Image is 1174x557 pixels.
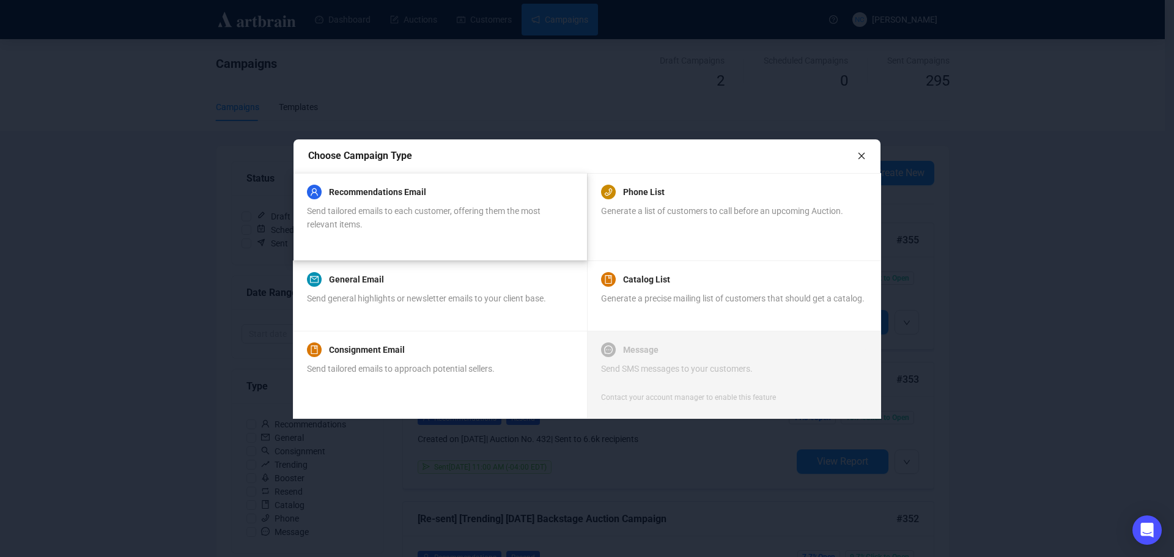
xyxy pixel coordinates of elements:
a: Phone List [623,185,665,199]
span: mail [310,275,319,284]
span: book [604,275,613,284]
span: user [310,188,319,196]
span: phone [604,188,613,196]
span: book [310,345,319,354]
div: Contact your account manager to enable this feature [601,391,776,404]
div: Open Intercom Messenger [1132,515,1162,545]
span: Send tailored emails to each customer, offering them the most relevant items. [307,206,541,229]
a: Message [623,342,659,357]
span: close [857,152,866,160]
span: message [604,345,613,354]
span: Generate a list of customers to call before an upcoming Auction. [601,206,843,216]
span: Send tailored emails to approach potential sellers. [307,364,495,374]
span: Send SMS messages to your customers. [601,364,753,374]
div: Choose Campaign Type [308,148,857,163]
a: General Email [329,272,384,287]
a: Recommendations Email [329,185,426,199]
a: Catalog List [623,272,670,287]
span: Generate a precise mailing list of customers that should get a catalog. [601,293,865,303]
span: Send general highlights or newsletter emails to your client base. [307,293,546,303]
a: Consignment Email [329,342,405,357]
